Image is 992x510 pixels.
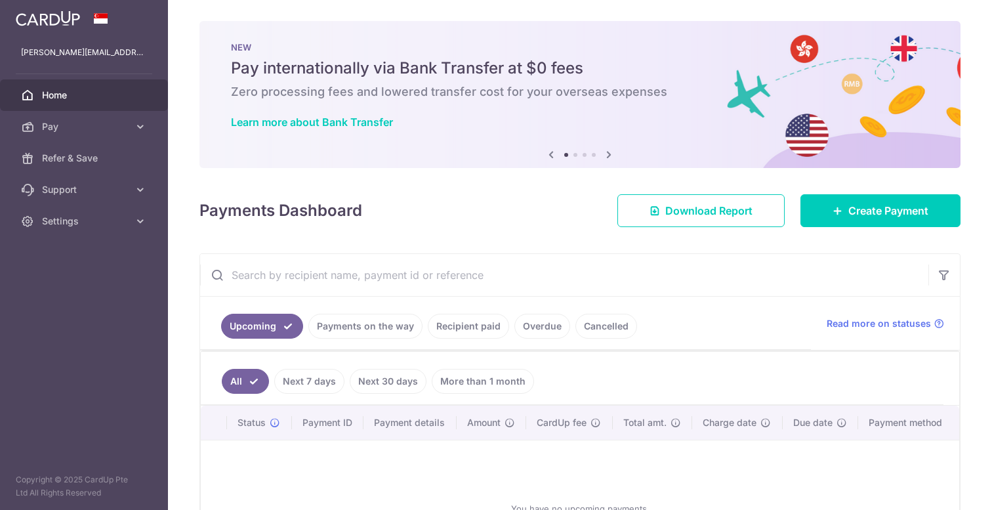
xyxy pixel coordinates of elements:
[858,406,959,440] th: Payment method
[274,369,344,394] a: Next 7 days
[238,416,266,429] span: Status
[42,89,129,102] span: Home
[292,406,363,440] th: Payment ID
[42,152,129,165] span: Refer & Save
[231,42,929,53] p: NEW
[42,120,129,133] span: Pay
[428,314,509,339] a: Recipient paid
[231,84,929,100] h6: Zero processing fees and lowered transfer cost for your overseas expenses
[350,369,426,394] a: Next 30 days
[514,314,570,339] a: Overdue
[221,314,303,339] a: Upcoming
[199,21,961,168] img: Bank transfer banner
[42,215,129,228] span: Settings
[432,369,534,394] a: More than 1 month
[617,194,785,227] a: Download Report
[827,317,931,330] span: Read more on statuses
[231,116,393,129] a: Learn more about Bank Transfer
[827,317,944,330] a: Read more on statuses
[222,369,269,394] a: All
[16,11,80,26] img: CardUp
[467,416,501,429] span: Amount
[537,416,587,429] span: CardUp fee
[199,199,362,223] h4: Payments Dashboard
[800,194,961,227] a: Create Payment
[42,183,129,196] span: Support
[21,46,147,59] p: [PERSON_NAME][EMAIL_ADDRESS][DOMAIN_NAME]
[200,254,928,296] input: Search by recipient name, payment id or reference
[363,406,457,440] th: Payment details
[665,203,753,219] span: Download Report
[231,58,929,79] h5: Pay internationally via Bank Transfer at $0 fees
[575,314,637,339] a: Cancelled
[848,203,928,219] span: Create Payment
[793,416,833,429] span: Due date
[623,416,667,429] span: Total amt.
[308,314,423,339] a: Payments on the way
[703,416,756,429] span: Charge date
